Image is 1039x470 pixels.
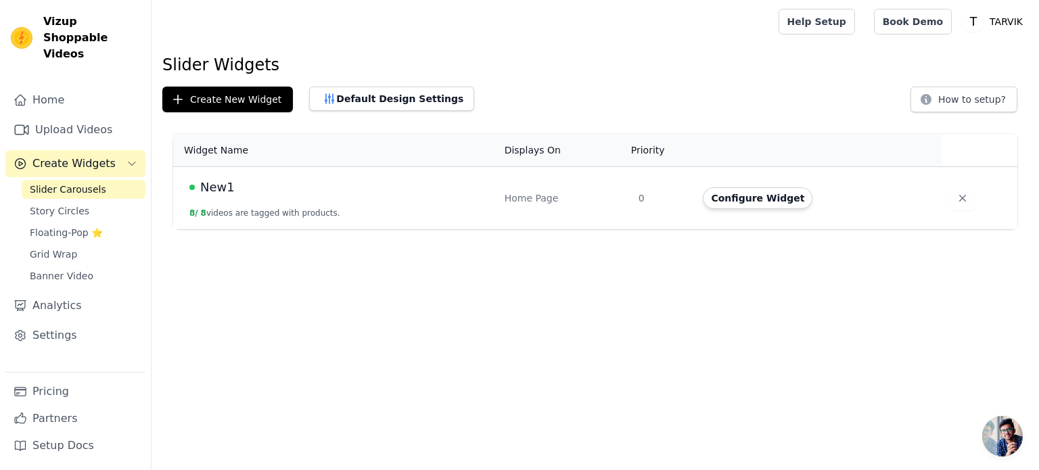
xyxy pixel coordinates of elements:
[5,116,145,143] a: Upload Videos
[30,248,77,261] span: Grid Wrap
[910,96,1017,109] a: How to setup?
[5,432,145,459] a: Setup Docs
[5,150,145,177] button: Create Widgets
[910,87,1017,112] button: How to setup?
[22,180,145,199] a: Slider Carousels
[30,204,89,218] span: Story Circles
[5,322,145,349] a: Settings
[779,9,855,34] a: Help Setup
[309,87,474,111] button: Default Design Settings
[984,9,1028,34] p: TARVIK
[30,269,93,283] span: Banner Video
[874,9,952,34] a: Book Demo
[22,223,145,242] a: Floating-Pop ⭐
[963,9,1028,34] button: T TARVIK
[43,14,140,62] span: Vizup Shoppable Videos
[950,186,975,210] button: Delete widget
[630,167,695,230] td: 0
[969,15,977,28] text: T
[22,202,145,220] a: Story Circles
[189,208,198,218] span: 8 /
[5,292,145,319] a: Analytics
[982,416,1023,456] a: Open chat
[22,245,145,264] a: Grid Wrap
[189,185,195,190] span: Live Published
[189,208,340,218] button: 8/ 8videos are tagged with products.
[201,208,206,218] span: 8
[5,405,145,432] a: Partners
[5,87,145,114] a: Home
[30,183,106,196] span: Slider Carousels
[5,378,145,405] a: Pricing
[173,134,497,167] th: Widget Name
[703,187,812,209] button: Configure Widget
[11,27,32,49] img: Vizup
[32,156,116,172] span: Create Widgets
[630,134,695,167] th: Priority
[30,226,103,239] span: Floating-Pop ⭐
[162,54,1028,76] h1: Slider Widgets
[200,178,235,197] span: New1
[505,191,622,205] div: Home Page
[162,87,293,112] button: Create New Widget
[22,266,145,285] a: Banner Video
[497,134,630,167] th: Displays On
